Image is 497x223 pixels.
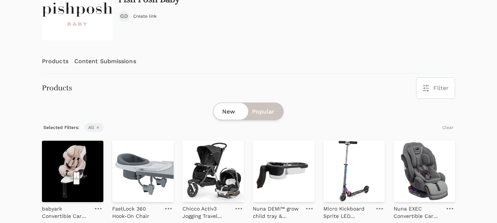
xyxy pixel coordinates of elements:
h3: Products [42,83,72,93]
a: Nuna EXEC Convertible Car Seat [394,202,442,220]
p: FastLock 360 Hook-On Chair [112,205,160,220]
img: Nuna DEMI™ grow child tray & handle [253,141,314,202]
p: Nuna DEMI™ grow child tray & handle [253,205,301,220]
span: Selected Filters: [42,123,81,132]
button: Create link [118,11,157,22]
button: Filter [416,78,455,98]
span: Filter [433,84,449,93]
a: Content Submissions [74,49,136,73]
p: babyark Convertible Car Seat - Premium [42,205,90,220]
span: New [222,107,235,116]
p: Nuna EXEC Convertible Car Seat [394,205,442,220]
a: Products [42,49,68,73]
a: babyark Convertible Car Seat - Premium [42,202,90,220]
span: All [85,123,104,132]
a: Nuna DEMI™ grow child tray & handle [253,202,301,220]
img: FastLock 360 Hook-On Chair [112,141,174,202]
img: Chicco Activ3 Jogging Travel System [182,141,244,202]
img: Nuna EXEC Convertible Car Seat [394,141,455,202]
button: Clear [441,123,455,132]
span: Popular [252,107,274,116]
p: Chicco Activ3 Jogging Travel System [182,205,231,220]
a: Micro Kickboard Sprite LED Scooter [323,202,372,220]
span: Create link [133,13,157,19]
p: Micro Kickboard Sprite LED Scooter [323,205,372,220]
a: Chicco Activ3 Jogging Travel System [182,202,231,220]
a: FastLock 360 Hook-On Chair [112,202,160,220]
img: babyark Convertible Car Seat - Premium [42,141,103,202]
img: Micro Kickboard Sprite LED Scooter [323,141,385,202]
